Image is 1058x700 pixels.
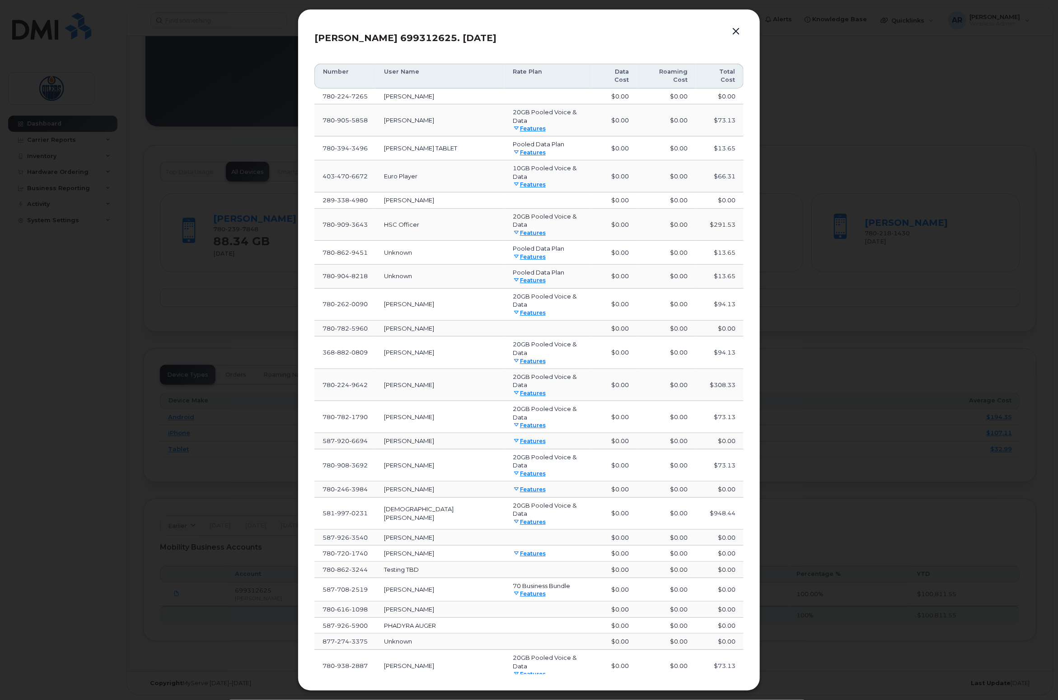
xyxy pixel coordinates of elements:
span: 3244 [349,566,368,573]
span: 2519 [349,586,368,593]
td: $0.00 [637,618,696,634]
td: $0.00 [592,578,637,602]
td: $0.00 [592,602,637,618]
span: 708 [335,586,349,593]
span: 1098 [349,606,368,613]
span: 780 [323,566,368,573]
td: $0.00 [637,602,696,618]
td: $0.00 [696,578,744,602]
span: 587 [323,622,368,629]
td: $0.00 [696,618,744,634]
span: 5900 [349,622,368,629]
td: $0.00 [637,562,696,578]
span: 587 [323,586,368,593]
td: [PERSON_NAME] [376,578,505,602]
div: 70 Business Bundle [513,582,585,590]
td: $0.00 [696,562,744,578]
td: [PERSON_NAME] [376,602,505,618]
td: $0.00 [637,578,696,602]
td: Testing TBD [376,562,505,578]
iframe: Messenger Launcher [1019,661,1051,693]
td: $0.00 [696,602,744,618]
span: 926 [335,622,349,629]
span: 780 [323,606,368,613]
span: 862 [335,566,349,573]
td: $0.00 [592,562,637,578]
td: PHADYRA AUGER [376,618,505,634]
span: 616 [335,606,349,613]
a: Features [513,590,546,597]
td: $0.00 [592,618,637,634]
